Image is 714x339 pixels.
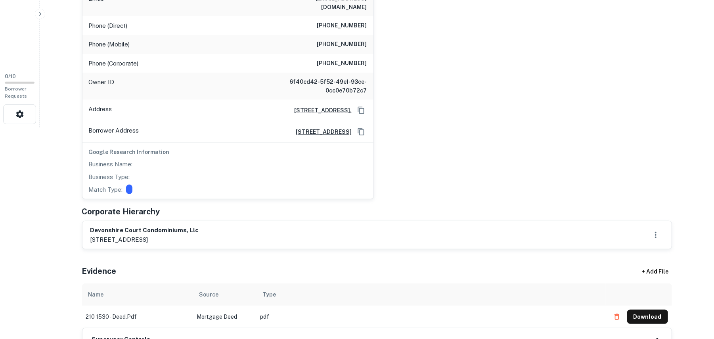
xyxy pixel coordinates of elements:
iframe: Chat Widget [674,275,714,314]
p: [STREET_ADDRESS] [90,235,199,245]
p: Phone (Direct) [89,21,128,31]
th: Source [193,283,257,306]
h6: [PHONE_NUMBER] [317,21,367,31]
h5: Evidence [82,265,117,277]
p: Phone (Mobile) [89,40,130,49]
span: 0 / 10 [5,73,16,79]
p: Match Type: [89,185,123,195]
h6: [PHONE_NUMBER] [317,40,367,49]
h6: 6f40cd42-5f52-49e1-93ce-0cc0e70b72c7 [272,77,367,95]
th: Name [82,283,193,306]
div: Type [263,290,276,299]
h6: devonshire court condominiums, llc [90,226,199,235]
a: [STREET_ADDRESS], [288,106,352,115]
th: Type [257,283,606,306]
td: 210 1530 - deed.pdf [82,306,193,328]
button: Copy Address [355,126,367,138]
button: Copy Address [355,104,367,116]
a: [STREET_ADDRESS] [290,127,352,136]
p: Business Name: [89,160,133,169]
h6: [PHONE_NUMBER] [317,59,367,68]
p: Business Type: [89,172,130,182]
td: Mortgage Deed [193,306,257,328]
p: Phone (Corporate) [89,59,139,68]
button: Delete file [610,310,624,323]
p: Owner ID [89,77,115,95]
div: Name [88,290,104,299]
p: Address [89,104,112,116]
span: Borrower Requests [5,86,27,99]
div: Source [199,290,219,299]
h5: Corporate Hierarchy [82,206,160,218]
h6: Google Research Information [89,148,367,156]
button: Download [627,310,668,324]
div: + Add File [628,264,683,279]
p: Borrower Address [89,126,139,138]
td: pdf [257,306,606,328]
div: scrollable content [82,283,672,328]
